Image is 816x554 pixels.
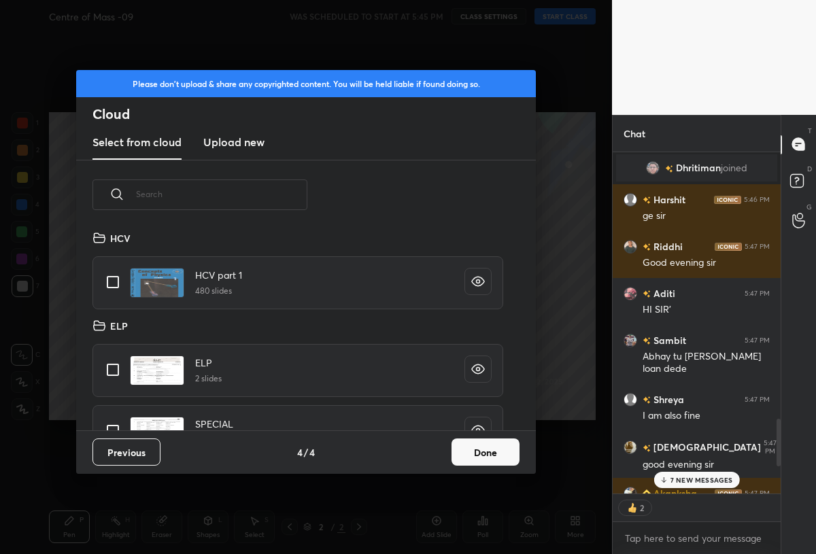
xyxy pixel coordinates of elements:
h4: ELP [195,356,222,370]
h2: Cloud [92,105,536,123]
h4: ELP [110,319,128,333]
img: iconic-dark.1390631f.png [714,195,741,203]
h5: 2 slides [195,373,222,385]
span: Dhritiman [676,162,721,173]
img: 1744286745AKC9PP.pdf [130,417,184,447]
img: no-rating-badge.077c3623.svg [643,396,651,404]
img: no-rating-badge.077c3623.svg [643,196,651,204]
h6: Aditi [651,286,675,300]
div: Please don't upload & share any copyrighted content. You will be held liable if found doing so. [76,70,536,97]
h4: / [304,445,308,460]
img: 5e5be5c03ad74354a1ca9ee00941d22c.jpg [624,440,637,454]
div: 5:46 PM [744,195,770,203]
h6: Akanksha [651,486,697,500]
h6: Harshit [651,192,685,207]
h4: 4 [309,445,315,460]
img: no-rating-badge.077c3623.svg [665,165,673,172]
div: 5:47 PM [745,336,770,344]
input: Search [136,165,307,223]
div: ge sir [643,209,770,223]
h4: HCV part 1 [195,268,242,282]
div: good evening sir [643,458,770,472]
div: Good evening sir [643,256,770,270]
img: fffa218ab09f48cc9d8929798fc5beb0.jpg [646,161,660,175]
div: 2 [639,502,645,513]
h4: 4 [297,445,303,460]
div: HI SIR' [643,303,770,317]
button: Previous [92,438,160,466]
img: 1744114499O9C2OI.pdf [130,268,184,298]
div: Abhay tu [PERSON_NAME] loan dede [643,350,770,376]
p: Chat [613,116,656,152]
img: no-rating-badge.077c3623.svg [643,337,651,345]
img: default.png [624,392,637,406]
button: Done [452,438,520,466]
div: 5:47 PM [745,289,770,297]
div: 5:47 PM [745,489,770,497]
h3: Upload new [203,134,265,150]
div: 5:47 PM [745,395,770,403]
h6: Riddhi [651,239,683,254]
img: no-rating-badge.077c3623.svg [643,290,651,298]
h6: [DEMOGRAPHIC_DATA] [651,440,761,454]
img: 783fae0a1ffa4de89860e9f75b316c68.None [624,286,637,300]
div: grid [76,226,520,430]
img: no-rating-badge.077c3623.svg [643,444,651,451]
span: joined [721,162,747,173]
h4: HCV [110,231,131,245]
p: T [808,126,812,136]
h3: Select from cloud [92,134,182,150]
p: G [806,202,812,212]
img: Learner_Badge_beginner_1_8b307cf2a0.svg [643,489,651,498]
div: 5:47 PM [745,242,770,250]
img: thumbs_up.png [626,501,639,515]
img: no-rating-badge.077c3623.svg [643,243,651,251]
h4: SPECIAL [195,417,233,431]
img: iconic-dark.1390631f.png [715,242,742,250]
p: D [807,164,812,174]
h6: Shreya [651,392,684,406]
div: 5:47 PM [764,439,777,455]
img: 1744286730325Q4C.pdf [130,356,184,385]
p: 7 NEW MESSAGES [670,476,733,484]
img: 8450bab382bc46d7b45e0c7853eb789f.jpg [624,239,637,253]
img: iconic-dark.1390631f.png [715,489,742,497]
div: grid [613,152,781,494]
img: 89909e3b08904c9eb1b4a124047208c3.jpg [624,333,637,347]
img: default.png [624,192,637,206]
h6: Sambit [651,333,686,347]
div: I am also fine [643,409,770,423]
h5: 480 slides [195,285,242,297]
